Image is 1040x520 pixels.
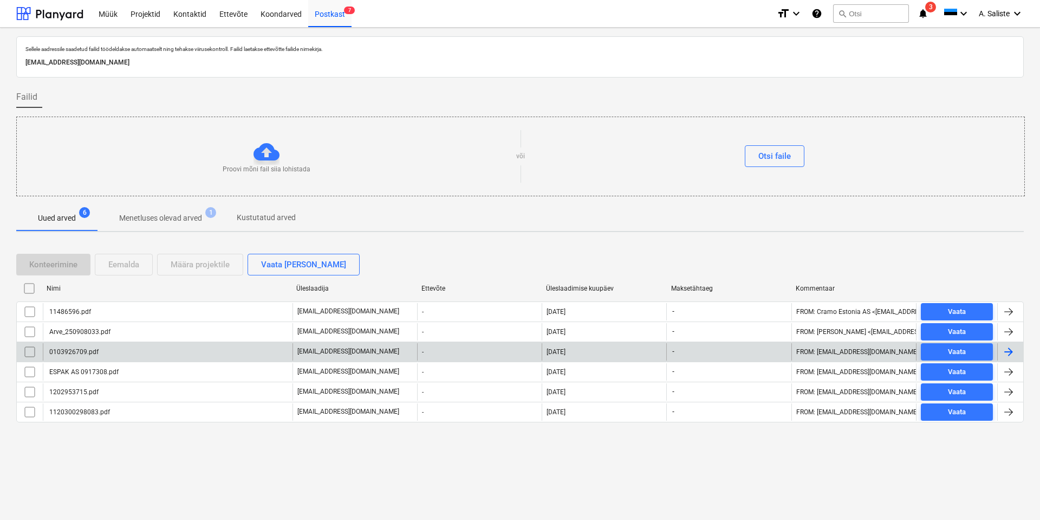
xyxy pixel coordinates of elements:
[297,367,399,376] p: [EMAIL_ADDRESS][DOMAIN_NAME]
[745,145,804,167] button: Otsi faile
[417,383,542,401] div: -
[79,207,90,218] span: 6
[1011,7,1024,20] i: keyboard_arrow_down
[48,308,91,316] div: 11486596.pdf
[417,363,542,381] div: -
[38,213,76,224] p: Uued arved
[547,308,565,316] div: [DATE]
[979,9,1010,18] span: A. Saliste
[918,7,928,20] i: notifications
[833,4,909,23] button: Otsi
[671,327,675,336] span: -
[48,408,110,416] div: 1120300298083.pdf
[671,285,788,292] div: Maksetähtaeg
[16,91,37,104] span: Failid
[921,363,993,381] button: Vaata
[921,323,993,341] button: Vaata
[16,117,1025,196] div: Proovi mõni fail siia lohistadavõiOtsi faile
[948,346,966,358] div: Vaata
[25,46,1015,53] p: Sellele aadressile saadetud failid töödeldakse automaatselt ning tehakse viirusekontroll. Failid ...
[417,343,542,361] div: -
[790,7,803,20] i: keyboard_arrow_down
[671,347,675,356] span: -
[948,406,966,419] div: Vaata
[546,285,662,292] div: Üleslaadimise kuupäev
[417,323,542,341] div: -
[261,258,346,272] div: Vaata [PERSON_NAME]
[838,9,847,18] span: search
[296,285,413,292] div: Üleslaadija
[921,383,993,401] button: Vaata
[48,348,99,356] div: 0103926709.pdf
[297,307,399,316] p: [EMAIL_ADDRESS][DOMAIN_NAME]
[957,7,970,20] i: keyboard_arrow_down
[516,152,525,161] p: või
[948,306,966,318] div: Vaata
[671,387,675,396] span: -
[948,386,966,399] div: Vaata
[547,368,565,376] div: [DATE]
[758,149,791,163] div: Otsi faile
[921,343,993,361] button: Vaata
[297,387,399,396] p: [EMAIL_ADDRESS][DOMAIN_NAME]
[297,347,399,356] p: [EMAIL_ADDRESS][DOMAIN_NAME]
[48,368,119,376] div: ESPAK AS 0917308.pdf
[248,254,360,275] button: Vaata [PERSON_NAME]
[921,303,993,320] button: Vaata
[948,326,966,338] div: Vaata
[119,213,202,224] p: Menetluses olevad arved
[48,328,110,336] div: Arve_250908033.pdf
[547,328,565,336] div: [DATE]
[344,7,355,14] span: 7
[671,407,675,416] span: -
[223,165,310,174] p: Proovi mõni fail siia lohistada
[671,307,675,316] span: -
[796,285,912,292] div: Kommentaar
[547,388,565,396] div: [DATE]
[925,2,936,12] span: 3
[547,408,565,416] div: [DATE]
[297,327,399,336] p: [EMAIL_ADDRESS][DOMAIN_NAME]
[986,468,1040,520] iframe: Chat Widget
[921,403,993,421] button: Vaata
[421,285,538,292] div: Ettevõte
[671,367,675,376] span: -
[948,366,966,378] div: Vaata
[811,7,822,20] i: Abikeskus
[547,348,565,356] div: [DATE]
[25,57,1015,68] p: [EMAIL_ADDRESS][DOMAIN_NAME]
[417,403,542,421] div: -
[297,407,399,416] p: [EMAIL_ADDRESS][DOMAIN_NAME]
[777,7,790,20] i: format_size
[48,388,99,396] div: 1202953715.pdf
[237,212,296,223] p: Kustutatud arved
[47,285,288,292] div: Nimi
[205,207,216,218] span: 1
[417,303,542,320] div: -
